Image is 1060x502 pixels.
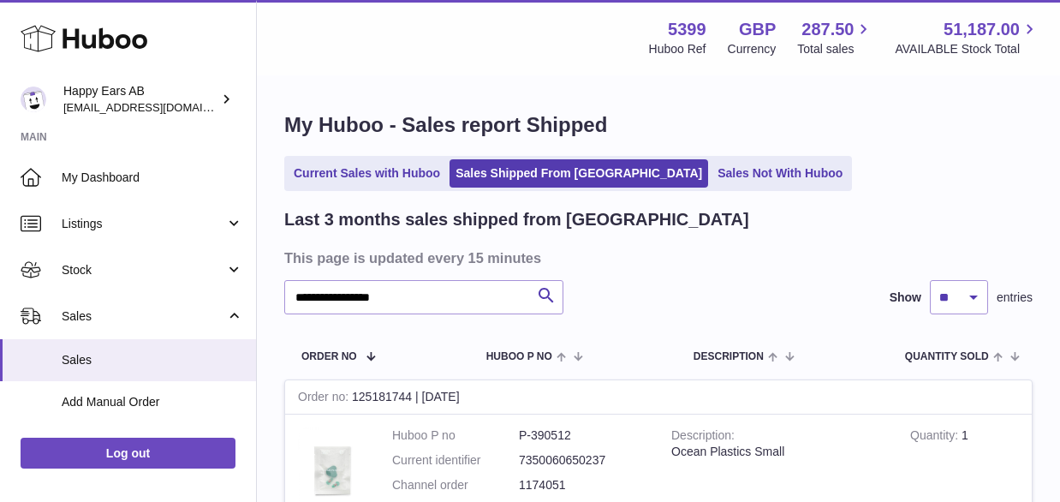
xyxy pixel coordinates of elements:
[997,290,1033,306] span: entries
[519,452,646,469] dd: 7350060650237
[519,477,646,493] dd: 1174051
[62,394,243,410] span: Add Manual Order
[392,477,519,493] dt: Channel order
[63,83,217,116] div: Happy Ears AB
[450,159,708,188] a: Sales Shipped From [GEOGRAPHIC_DATA]
[905,351,989,362] span: Quantity Sold
[895,41,1039,57] span: AVAILABLE Stock Total
[486,351,552,362] span: Huboo P no
[288,159,446,188] a: Current Sales with Huboo
[284,111,1033,139] h1: My Huboo - Sales report Shipped
[21,438,235,469] a: Log out
[694,351,764,362] span: Description
[301,351,357,362] span: Order No
[392,427,519,444] dt: Huboo P no
[910,428,962,446] strong: Quantity
[890,290,921,306] label: Show
[62,308,225,325] span: Sales
[285,380,1032,415] div: 125181744 | [DATE]
[944,18,1020,41] span: 51,187.00
[797,18,873,57] a: 287.50 Total sales
[62,216,225,232] span: Listings
[649,41,706,57] div: Huboo Ref
[519,427,646,444] dd: P-390512
[797,41,873,57] span: Total sales
[298,390,352,408] strong: Order no
[21,87,46,112] img: 3pl@happyearsearplugs.com
[63,100,252,114] span: [EMAIL_ADDRESS][DOMAIN_NAME]
[284,248,1028,267] h3: This page is updated every 15 minutes
[712,159,849,188] a: Sales Not With Huboo
[895,18,1039,57] a: 51,187.00 AVAILABLE Stock Total
[62,170,243,186] span: My Dashboard
[671,444,884,460] div: Ocean Plastics Small
[392,452,519,469] dt: Current identifier
[728,41,777,57] div: Currency
[284,208,749,231] h2: Last 3 months sales shipped from [GEOGRAPHIC_DATA]
[62,352,243,368] span: Sales
[668,18,706,41] strong: 5399
[739,18,776,41] strong: GBP
[671,428,735,446] strong: Description
[801,18,854,41] span: 287.50
[62,262,225,278] span: Stock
